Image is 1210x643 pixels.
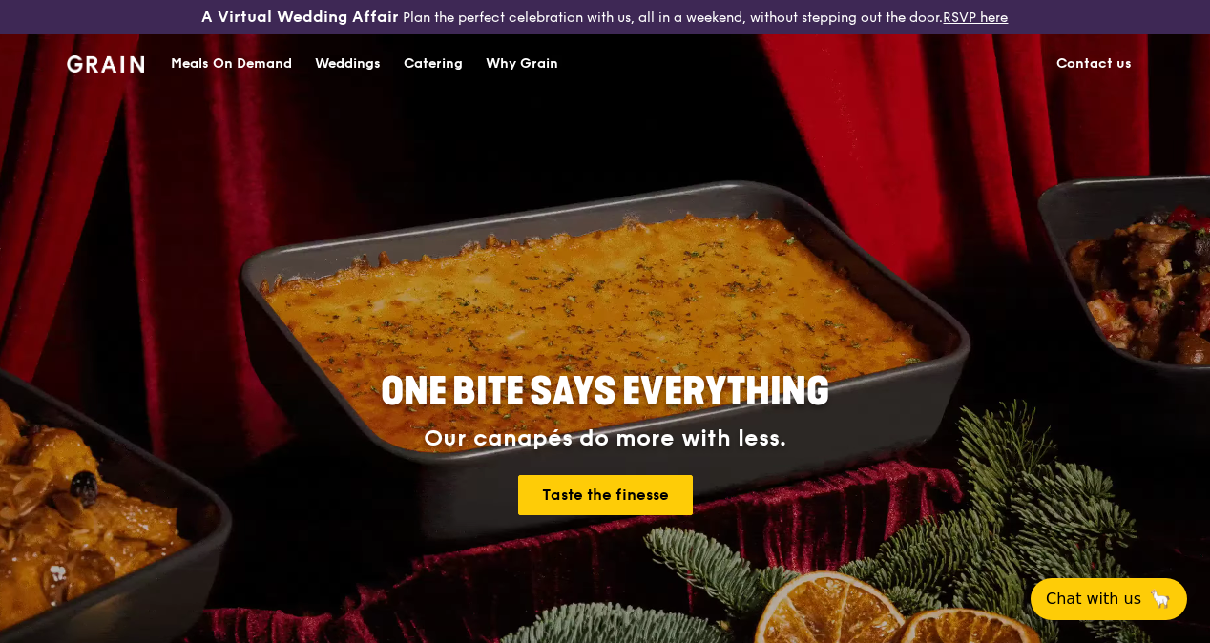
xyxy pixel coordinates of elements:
[261,425,949,452] div: Our canapés do more with less.
[474,35,570,93] a: Why Grain
[486,35,558,93] div: Why Grain
[201,8,399,27] h3: A Virtual Wedding Affair
[1046,588,1141,611] span: Chat with us
[1149,588,1172,611] span: 🦙
[201,8,1008,27] div: Plan the perfect celebration with us, all in a weekend, without stepping out the door.
[315,35,381,93] div: Weddings
[1031,578,1187,620] button: Chat with us🦙
[518,475,693,515] a: Taste the finesse
[303,35,392,93] a: Weddings
[943,10,1008,26] a: RSVP here
[171,35,292,93] div: Meals On Demand
[381,369,829,415] span: ONE BITE SAYS EVERYTHING
[67,55,144,73] img: Grain
[392,35,474,93] a: Catering
[404,35,463,93] div: Catering
[1045,35,1143,93] a: Contact us
[67,33,144,91] a: GrainGrain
